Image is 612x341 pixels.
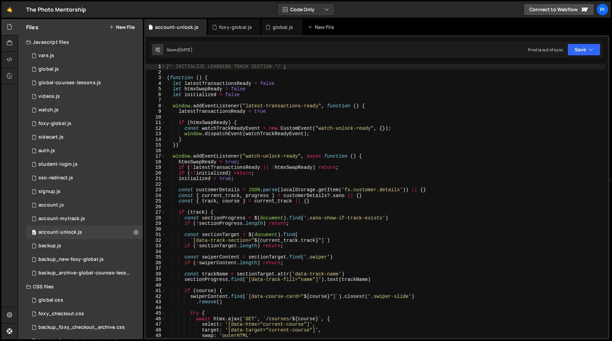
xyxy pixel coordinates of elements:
[146,187,166,193] div: 23
[146,159,166,165] div: 18
[146,322,166,327] div: 47
[38,216,85,222] div: account-mytrack.js
[146,165,166,170] div: 19
[26,90,143,103] div: 13533/42246.js
[38,189,61,195] div: signup.js
[146,137,166,143] div: 14
[146,327,166,333] div: 48
[26,5,86,14] div: The Photo Mentorship
[26,103,143,117] div: 13533/38527.js
[146,288,166,294] div: 41
[146,86,166,92] div: 5
[146,266,166,271] div: 37
[146,170,166,176] div: 20
[38,66,59,72] div: global.js
[146,75,166,81] div: 3
[26,212,143,226] div: 13533/38628.js
[146,126,166,131] div: 12
[146,142,166,148] div: 15
[38,324,125,330] div: backup_foxy_checkout_archive.css
[38,311,84,317] div: foxy_checkout.css
[26,76,143,90] div: 13533/35292.js
[26,62,143,76] div: 13533/39483.js
[146,120,166,126] div: 11
[26,185,143,198] div: 13533/35364.js
[146,64,166,70] div: 1
[308,24,336,31] div: New File
[38,175,73,181] div: sso-redirect.js
[109,24,135,30] button: New File
[26,239,143,253] div: 13533/45031.js
[219,24,252,31] div: foxy-global.js
[146,148,166,154] div: 16
[146,103,166,109] div: 8
[26,321,143,334] div: 13533/44030.css
[596,3,609,16] a: Pi
[38,53,54,59] div: vars.js
[26,198,143,212] div: 13533/34220.js
[146,215,166,221] div: 28
[38,80,101,86] div: global-courses-lessons.js
[146,97,166,103] div: 7
[38,256,104,263] div: backup_new-foxy-global.js
[18,280,143,293] div: CSS files
[146,271,166,277] div: 38
[146,114,166,120] div: 10
[146,310,166,316] div: 45
[146,283,166,288] div: 40
[18,35,143,49] div: Javascript files
[38,121,71,127] div: foxy-global.js
[146,154,166,159] div: 17
[26,293,143,307] div: 13533/35489.css
[38,93,60,100] div: videos.js
[146,232,166,238] div: 31
[38,161,78,167] div: student-login.js
[524,3,594,16] a: Connect to Webflow
[26,144,143,158] div: 13533/34034.js
[146,305,166,311] div: 44
[146,182,166,187] div: 22
[146,299,166,305] div: 43
[26,226,143,239] div: 13533/41206.js
[146,254,166,260] div: 35
[146,176,166,182] div: 21
[146,204,166,210] div: 26
[38,148,55,154] div: auth.js
[277,3,335,16] button: Code Only
[146,249,166,255] div: 34
[26,307,143,321] div: 13533/38507.css
[179,47,192,53] div: [DATE]
[38,243,61,249] div: backup.js
[528,47,563,53] div: Prod is out of sync
[38,134,64,140] div: sidecart.js
[26,171,143,185] div: 13533/47004.js
[146,294,166,300] div: 42
[26,158,143,171] div: 13533/46953.js
[146,316,166,322] div: 46
[146,277,166,283] div: 39
[26,253,143,266] div: 13533/40053.js
[146,238,166,244] div: 32
[38,107,58,113] div: watch.js
[146,198,166,204] div: 25
[26,266,145,280] div: 13533/43968.js
[146,81,166,87] div: 4
[38,270,132,276] div: backup_archive-global-courses-lessons.js
[155,24,199,31] div: account-unlock.js
[38,202,64,208] div: account.js
[146,193,166,199] div: 24
[26,130,143,144] div: 13533/43446.js
[38,297,63,303] div: global.css
[567,43,600,56] button: Save
[146,260,166,266] div: 36
[146,131,166,137] div: 13
[1,1,18,18] a: 🤙
[146,70,166,75] div: 2
[146,109,166,114] div: 9
[26,49,143,62] div: 13533/38978.js
[38,229,82,235] div: account-unlock.js
[146,243,166,249] div: 33
[146,227,166,232] div: 30
[146,333,166,339] div: 49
